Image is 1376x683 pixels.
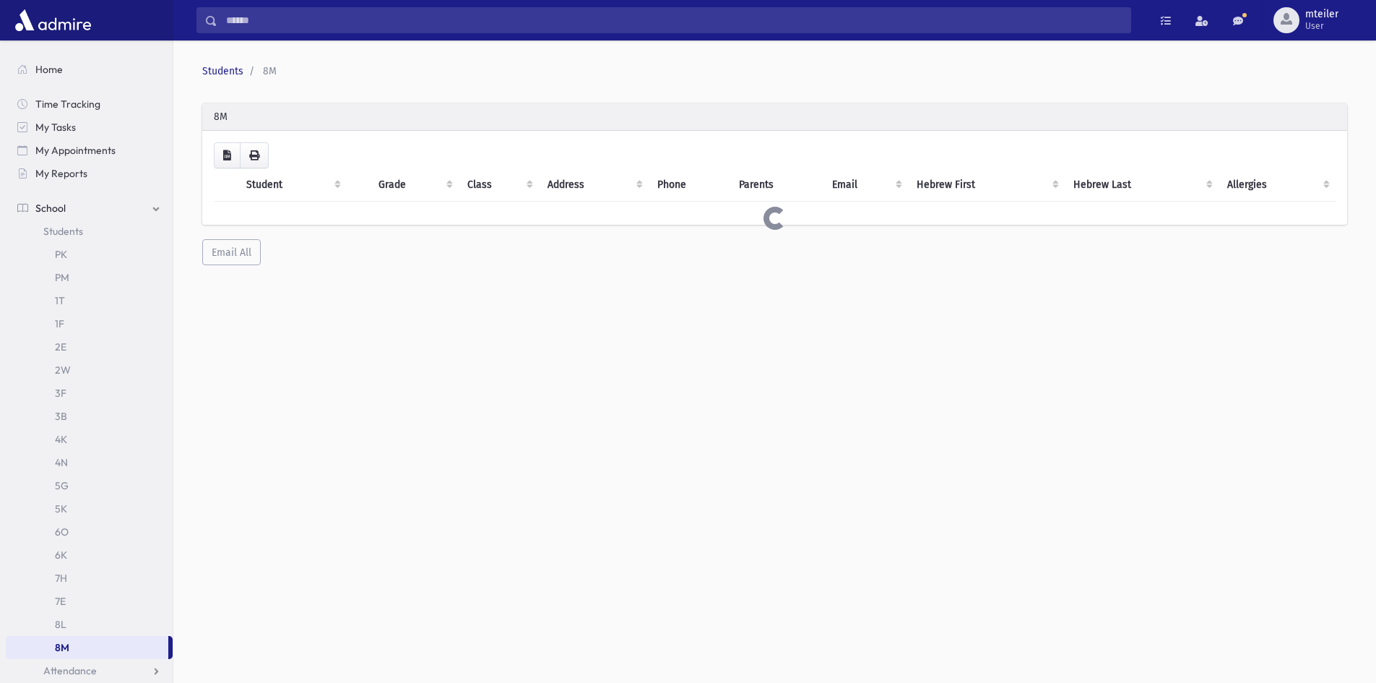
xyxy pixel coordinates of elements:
[6,116,173,139] a: My Tasks
[202,103,1347,131] div: 8M
[6,335,173,358] a: 2E
[6,474,173,497] a: 5G
[6,659,173,682] a: Attendance
[263,65,277,77] span: 8M
[539,168,649,202] th: Address
[6,358,173,382] a: 2W
[6,197,173,220] a: School
[6,139,173,162] a: My Appointments
[35,121,76,134] span: My Tasks
[202,65,243,77] a: Students
[6,220,173,243] a: Students
[908,168,1064,202] th: Hebrew First
[649,168,730,202] th: Phone
[35,167,87,180] span: My Reports
[1065,168,1219,202] th: Hebrew Last
[35,98,100,111] span: Time Tracking
[6,590,173,613] a: 7E
[6,544,173,567] a: 6K
[35,144,116,157] span: My Appointments
[240,142,269,168] button: Print
[823,168,908,202] th: Email
[6,266,173,289] a: PM
[35,202,66,215] span: School
[217,7,1130,33] input: Search
[202,64,1341,79] nav: breadcrumb
[1305,9,1338,20] span: mteiler
[6,567,173,590] a: 7H
[6,451,173,474] a: 4N
[6,382,173,405] a: 3F
[214,142,241,168] button: CSV
[202,239,261,265] button: Email All
[6,613,173,636] a: 8L
[6,312,173,335] a: 1F
[6,93,173,116] a: Time Tracking
[6,162,173,185] a: My Reports
[370,168,458,202] th: Grade
[43,225,83,238] span: Students
[6,289,173,312] a: 1T
[459,168,540,202] th: Class
[6,497,173,520] a: 5K
[1219,168,1336,202] th: Allergies
[6,58,173,81] a: Home
[6,428,173,451] a: 4K
[6,520,173,544] a: 6O
[6,636,168,659] a: 8M
[6,243,173,266] a: PK
[730,168,823,202] th: Parents
[12,6,95,35] img: AdmirePro
[43,664,97,677] span: Attendance
[6,405,173,428] a: 3B
[1305,20,1338,32] span: User
[35,63,63,76] span: Home
[238,168,347,202] th: Student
